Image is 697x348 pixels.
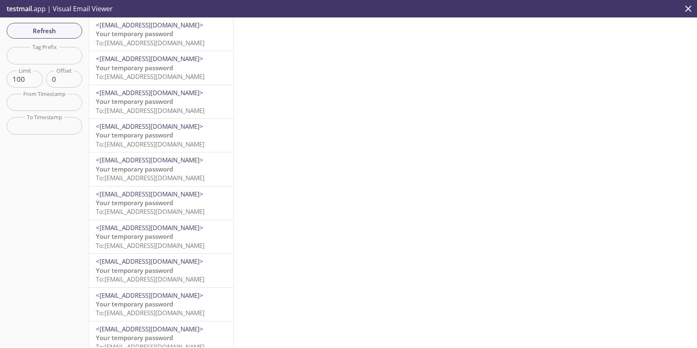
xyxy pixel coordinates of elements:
[96,266,173,274] span: Your temporary password
[89,17,233,51] div: <[EMAIL_ADDRESS][DOMAIN_NAME]>Your temporary passwordTo:[EMAIL_ADDRESS][DOMAIN_NAME]
[89,288,233,321] div: <[EMAIL_ADDRESS][DOMAIN_NAME]>Your temporary passwordTo:[EMAIL_ADDRESS][DOMAIN_NAME]
[96,29,173,38] span: Your temporary password
[13,25,76,36] span: Refresh
[96,223,203,232] span: <[EMAIL_ADDRESS][DOMAIN_NAME]>
[96,333,173,342] span: Your temporary password
[96,232,173,240] span: Your temporary password
[96,131,173,139] span: Your temporary password
[7,23,82,39] button: Refresh
[96,64,173,72] span: Your temporary password
[96,165,173,173] span: Your temporary password
[89,51,233,84] div: <[EMAIL_ADDRESS][DOMAIN_NAME]>Your temporary passwordTo:[EMAIL_ADDRESS][DOMAIN_NAME]
[96,106,205,115] span: To: [EMAIL_ADDRESS][DOMAIN_NAME]
[89,254,233,287] div: <[EMAIL_ADDRESS][DOMAIN_NAME]>Your temporary passwordTo:[EMAIL_ADDRESS][DOMAIN_NAME]
[96,300,173,308] span: Your temporary password
[7,4,32,13] span: testmail
[96,257,203,265] span: <[EMAIL_ADDRESS][DOMAIN_NAME]>
[89,119,233,152] div: <[EMAIL_ADDRESS][DOMAIN_NAME]>Your temporary passwordTo:[EMAIL_ADDRESS][DOMAIN_NAME]
[96,156,203,164] span: <[EMAIL_ADDRESS][DOMAIN_NAME]>
[96,291,203,299] span: <[EMAIL_ADDRESS][DOMAIN_NAME]>
[96,174,205,182] span: To: [EMAIL_ADDRESS][DOMAIN_NAME]
[96,199,173,207] span: Your temporary password
[89,152,233,186] div: <[EMAIL_ADDRESS][DOMAIN_NAME]>Your temporary passwordTo:[EMAIL_ADDRESS][DOMAIN_NAME]
[96,207,205,216] span: To: [EMAIL_ADDRESS][DOMAIN_NAME]
[96,122,203,130] span: <[EMAIL_ADDRESS][DOMAIN_NAME]>
[96,88,203,97] span: <[EMAIL_ADDRESS][DOMAIN_NAME]>
[96,275,205,283] span: To: [EMAIL_ADDRESS][DOMAIN_NAME]
[96,97,173,105] span: Your temporary password
[89,85,233,118] div: <[EMAIL_ADDRESS][DOMAIN_NAME]>Your temporary passwordTo:[EMAIL_ADDRESS][DOMAIN_NAME]
[96,54,203,63] span: <[EMAIL_ADDRESS][DOMAIN_NAME]>
[89,186,233,220] div: <[EMAIL_ADDRESS][DOMAIN_NAME]>Your temporary passwordTo:[EMAIL_ADDRESS][DOMAIN_NAME]
[96,325,203,333] span: <[EMAIL_ADDRESS][DOMAIN_NAME]>
[96,21,203,29] span: <[EMAIL_ADDRESS][DOMAIN_NAME]>
[96,190,203,198] span: <[EMAIL_ADDRESS][DOMAIN_NAME]>
[96,140,205,148] span: To: [EMAIL_ADDRESS][DOMAIN_NAME]
[96,39,205,47] span: To: [EMAIL_ADDRESS][DOMAIN_NAME]
[89,220,233,253] div: <[EMAIL_ADDRESS][DOMAIN_NAME]>Your temporary passwordTo:[EMAIL_ADDRESS][DOMAIN_NAME]
[96,72,205,81] span: To: [EMAIL_ADDRESS][DOMAIN_NAME]
[96,241,205,250] span: To: [EMAIL_ADDRESS][DOMAIN_NAME]
[96,309,205,317] span: To: [EMAIL_ADDRESS][DOMAIN_NAME]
